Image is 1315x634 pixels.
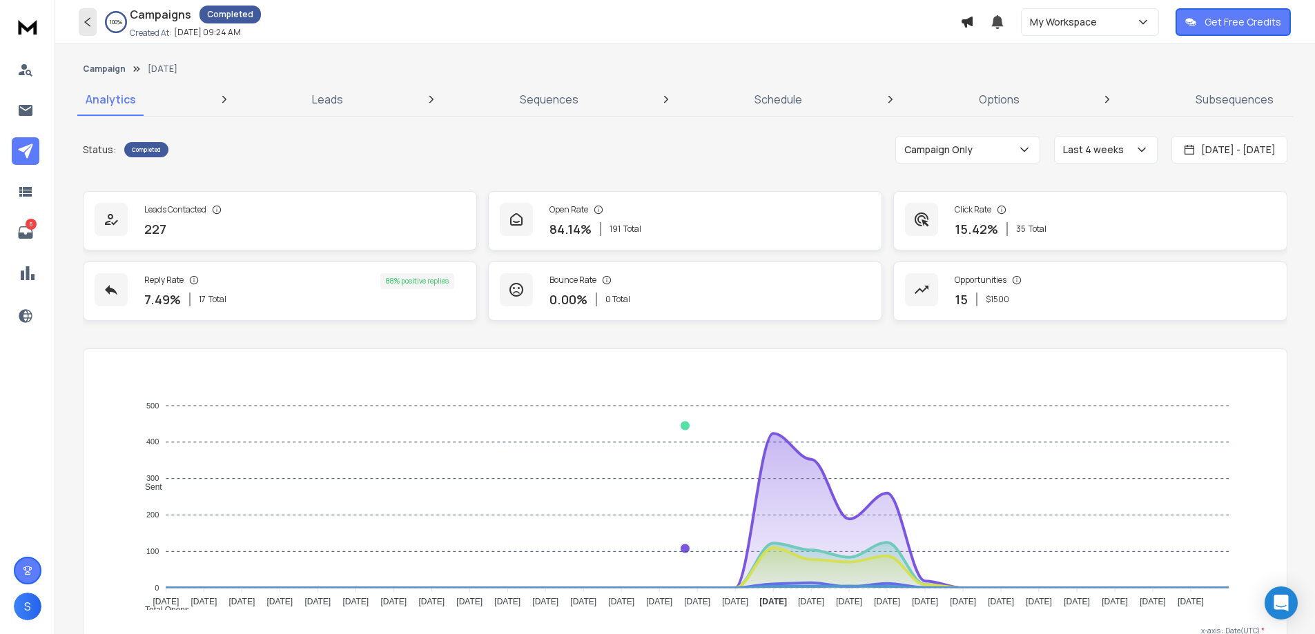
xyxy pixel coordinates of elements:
[26,219,37,230] p: 6
[14,593,41,620] button: S
[14,14,41,39] img: logo
[610,224,621,235] span: 191
[494,597,520,606] tspan: [DATE]
[549,204,588,215] p: Open Rate
[153,597,179,606] tspan: [DATE]
[722,597,748,606] tspan: [DATE]
[130,6,191,23] h1: Campaigns
[955,219,998,239] p: 15.42 %
[1140,597,1166,606] tspan: [DATE]
[146,547,159,555] tspan: 100
[208,294,226,305] span: Total
[746,83,810,116] a: Schedule
[532,597,558,606] tspan: [DATE]
[955,275,1006,286] p: Opportunities
[135,605,189,615] span: Total Opens
[1030,15,1102,29] p: My Workspace
[1205,15,1281,29] p: Get Free Credits
[304,597,331,606] tspan: [DATE]
[199,294,206,305] span: 17
[1026,597,1052,606] tspan: [DATE]
[893,191,1287,250] a: Click Rate15.42%35Total
[191,597,217,606] tspan: [DATE]
[1063,143,1129,157] p: Last 4 weeks
[646,597,672,606] tspan: [DATE]
[312,91,343,108] p: Leads
[144,219,166,239] p: 227
[1029,224,1046,235] span: Total
[174,27,241,38] p: [DATE] 09:24 AM
[83,63,126,75] button: Campaign
[144,275,184,286] p: Reply Rate
[12,219,39,246] a: 6
[228,597,255,606] tspan: [DATE]
[912,597,938,606] tspan: [DATE]
[754,91,802,108] p: Schedule
[488,191,882,250] a: Open Rate84.14%191Total
[266,597,293,606] tspan: [DATE]
[83,191,477,250] a: Leads Contacted227
[549,275,596,286] p: Bounce Rate
[955,290,968,309] p: 15
[110,18,122,26] p: 100 %
[549,219,592,239] p: 84.14 %
[144,290,181,309] p: 7.49 %
[135,482,162,492] span: Sent
[155,584,159,592] tspan: 0
[304,83,351,116] a: Leads
[971,83,1028,116] a: Options
[86,91,136,108] p: Analytics
[342,597,369,606] tspan: [DATE]
[1187,83,1282,116] a: Subsequences
[146,438,159,446] tspan: 400
[955,204,991,215] p: Click Rate
[605,294,630,305] p: 0 Total
[1064,597,1090,606] tspan: [DATE]
[77,83,144,116] a: Analytics
[684,597,710,606] tspan: [DATE]
[380,597,407,606] tspan: [DATE]
[146,474,159,482] tspan: 300
[144,204,206,215] p: Leads Contacted
[1178,597,1204,606] tspan: [DATE]
[549,290,587,309] p: 0.00 %
[488,261,882,321] a: Bounce Rate0.00%0 Total
[836,597,862,606] tspan: [DATE]
[759,597,787,606] tspan: [DATE]
[130,28,171,39] p: Created At:
[146,511,159,519] tspan: 200
[608,597,634,606] tspan: [DATE]
[380,273,454,289] div: 88 % positive replies
[124,142,168,157] div: Completed
[1196,91,1274,108] p: Subsequences
[83,143,116,157] p: Status:
[520,91,578,108] p: Sequences
[1102,597,1128,606] tspan: [DATE]
[83,261,477,321] a: Reply Rate7.49%17Total88% positive replies
[893,261,1287,321] a: Opportunities15$1500
[1171,136,1287,164] button: [DATE] - [DATE]
[988,597,1014,606] tspan: [DATE]
[456,597,483,606] tspan: [DATE]
[904,143,978,157] p: Campaign Only
[950,597,976,606] tspan: [DATE]
[570,597,596,606] tspan: [DATE]
[1265,586,1298,620] div: Open Intercom Messenger
[512,83,587,116] a: Sequences
[199,6,261,23] div: Completed
[798,597,824,606] tspan: [DATE]
[1016,224,1026,235] span: 35
[874,597,900,606] tspan: [DATE]
[986,294,1009,305] p: $ 1500
[623,224,641,235] span: Total
[979,91,1020,108] p: Options
[146,402,159,410] tspan: 500
[148,63,177,75] p: [DATE]
[1176,8,1291,36] button: Get Free Credits
[418,597,445,606] tspan: [DATE]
